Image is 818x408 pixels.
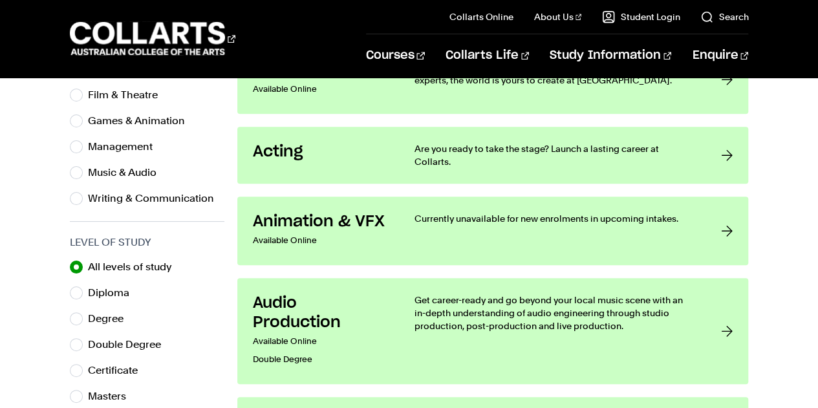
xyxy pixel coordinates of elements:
[253,294,389,332] h3: Audio Production
[414,142,696,168] p: Are you ready to take the stage? Launch a lasting career at Collarts.
[253,231,389,250] p: Available Online
[253,80,389,98] p: Available Online
[449,10,513,23] a: Collarts Online
[237,45,749,114] a: 2D Animation Available Online With project-based learning and close mentorship from industry expe...
[88,112,195,130] label: Games & Animation
[700,10,748,23] a: Search
[237,278,749,384] a: Audio Production Available OnlineDouble Degree Get career-ready and go beyond your local music sc...
[88,336,171,354] label: Double Degree
[88,189,224,208] label: Writing & Communication
[534,10,582,23] a: About Us
[70,235,224,250] h3: Level of Study
[70,20,235,57] div: Go to homepage
[88,164,167,182] label: Music & Audio
[602,10,680,23] a: Student Login
[446,34,529,77] a: Collarts Life
[88,310,134,328] label: Degree
[550,34,671,77] a: Study Information
[414,294,696,332] p: Get career-ready and go beyond your local music scene with an in-depth understanding of audio eng...
[692,34,748,77] a: Enquire
[237,127,749,184] a: Acting Are you ready to take the stage? Launch a lasting career at Collarts.
[237,197,749,265] a: Animation & VFX Available Online Currently unavailable for new enrolments in upcoming intakes.
[253,212,389,231] h3: Animation & VFX
[88,284,140,302] label: Diploma
[88,138,163,156] label: Management
[414,212,696,225] p: Currently unavailable for new enrolments in upcoming intakes.
[88,387,136,405] label: Masters
[88,361,148,380] label: Certificate
[253,332,389,350] p: Available Online
[88,258,182,276] label: All levels of study
[253,350,389,369] p: Double Degree
[253,142,389,162] h3: Acting
[366,34,425,77] a: Courses
[88,86,168,104] label: Film & Theatre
